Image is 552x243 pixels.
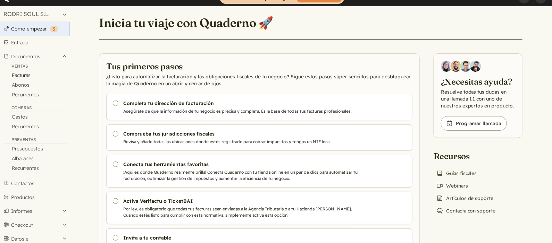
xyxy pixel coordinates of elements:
h3: Invita a tu contable [123,234,360,241]
img: Ivo Oltmans, Business Developer at Quaderno [460,61,471,72]
h1: Inicia tu viaje con Quaderno 🚀 [99,15,274,31]
p: ¿Listo para automatizar la facturación y las obligaciones fiscales de tu negocio? Sigue estos pas... [106,73,412,87]
p: Resuelve todas tus dudas en una llamada 1:1 con uno de nuestros expertos en producto. [441,88,515,109]
a: Guías fiscales [434,168,480,178]
img: Javier Rubio, DevRel at Quaderno [470,61,481,72]
p: ¡Aquí es donde Quaderno realmente brilla! Conecta Quaderno con tu tienda online en un par de clic... [123,169,360,182]
h3: Comprueba tus jurisdicciones fiscales [123,130,360,137]
a: Completa tu dirección de facturación Asegúrate de que la información de tu negocio es precisa y c... [106,94,412,120]
img: Jairo Fumero, Account Executive at Quaderno [451,61,462,72]
p: Revisa y añade todas las ubicaciones donde estés registrado para cobrar impuestos y tengas un NIF... [123,139,360,145]
a: Comprueba tus jurisdicciones fiscales Revisa y añade todas las ubicaciones donde estés registrado... [106,124,412,151]
h2: ¿Necesitas ayuda? [441,76,515,87]
div: Compras [3,105,67,112]
div: Ventas [3,63,67,70]
a: Webinars [434,181,471,191]
span: 5 [53,26,55,32]
img: Diana Carrasco, Account Executive at Quaderno [441,61,452,72]
a: Artículos de soporte [434,193,496,203]
h3: Conecta tus herramientas favoritas [123,161,360,168]
h2: Tus primeros pasos [106,61,412,72]
h3: Completa tu dirección de facturación [123,100,360,107]
p: Asegúrate de que la información de tu negocio es precisa y completa. Es la base de todas tus fact... [123,108,360,114]
h2: Recursos [434,150,499,162]
p: Por ley, es obligatorio que todas tus facturas sean enviadas a la Agencia Tributaria o a tu Hacie... [123,206,360,218]
a: Activa Verifactu o TicketBAI Por ley, es obligatorio que todas tus facturas sean enviadas a la Ag... [106,192,412,224]
h3: Activa Verifactu o TicketBAI [123,198,360,205]
div: Preventas [3,137,67,144]
a: Contacta con soporte [434,206,499,216]
a: Conecta tus herramientas favoritas ¡Aquí es donde Quaderno realmente brilla! Conecta Quaderno con... [106,155,412,188]
a: Programar llamada [441,116,507,131]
